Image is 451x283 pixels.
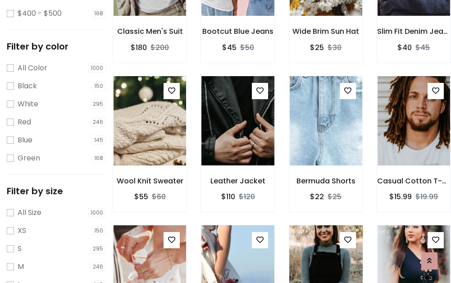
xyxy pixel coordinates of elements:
[91,118,106,127] span: 246
[92,226,106,235] span: 150
[310,192,324,201] h6: $22
[152,192,166,202] del: $60
[18,8,62,19] label: $400 - $500
[289,177,363,185] h6: Bermuda Shorts
[88,208,106,217] span: 1000
[18,99,38,110] label: White
[221,192,235,201] h6: $110
[18,243,22,254] label: S
[18,63,47,73] label: All Color
[222,43,237,52] h6: $45
[18,261,24,272] label: M
[18,153,40,164] label: Green
[134,192,148,201] h6: $55
[310,43,324,52] h6: $25
[397,43,412,52] h6: $40
[150,42,169,53] del: $200
[18,135,32,146] label: Blue
[91,100,106,109] span: 295
[113,27,187,36] h6: Classic Men's Suit
[239,192,255,202] del: $120
[415,42,430,53] del: $45
[201,27,274,36] h6: Bootcut Blue Jeans
[88,64,106,73] span: 1000
[92,136,106,145] span: 145
[389,192,412,201] h6: $15.99
[377,27,451,36] h6: Slim Fit Denim Jeans
[18,225,26,236] label: XS
[92,9,106,18] span: 168
[289,27,363,36] h6: Wide Brim Sun Hat
[91,262,106,271] span: 246
[113,177,187,185] h6: Wool Knit Sweater
[328,42,342,53] del: $30
[131,43,147,52] h6: $180
[415,192,438,202] del: $19.99
[240,42,254,53] del: $50
[91,244,106,253] span: 295
[92,154,106,163] span: 168
[92,82,106,91] span: 150
[201,177,274,185] h6: Leather Jacket
[328,192,342,202] del: $25
[7,41,106,52] h5: Filter by color
[7,186,106,196] h5: Filter by size
[18,117,31,128] label: Red
[18,207,41,218] label: All Size
[377,177,451,185] h6: Casual Cotton T-Shirt
[18,81,37,91] label: Black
